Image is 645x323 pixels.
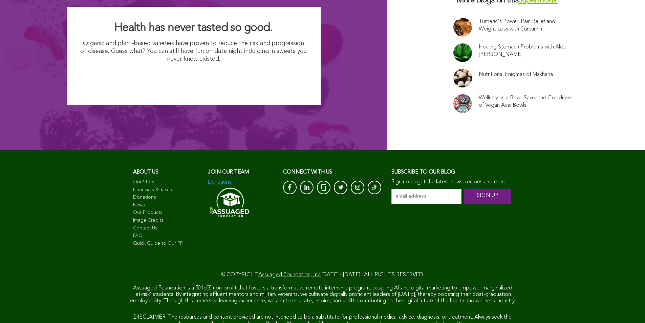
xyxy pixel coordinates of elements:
[208,169,249,175] a: Join our team
[479,43,573,58] a: Healing Stomach Problems with Aloe [PERSON_NAME]
[283,169,332,175] span: CONNECT with us
[221,272,424,278] span: © COPYRIGHT [DATE] - [DATE] . ALL RIGHTS RESERVED.
[133,209,201,216] a: Our Products
[321,184,326,191] img: glassdoor_White
[611,290,645,323] iframe: Chat Widget
[133,202,201,209] a: News
[479,18,573,33] a: Tumeric's Power: Pain Relief and Weight Loss with Curcumin
[208,185,250,219] img: Assuaged-Foundation-Logo-White
[133,194,201,201] a: Donations
[80,20,307,35] h2: Health has never tasted so good.
[80,40,307,63] p: Organic and plant-based varieties have proven to reduce the risk and progression of disease. Gues...
[391,189,461,204] input: email address
[479,94,573,109] a: Wellness in a Bowl: Savor the Goodness of Vegan Acai Bowls
[258,272,321,278] a: Assuaged Foundation, Inc.
[133,187,201,194] a: Financials & Taxes
[391,167,512,177] h3: Subscribe to our blog
[133,179,201,186] a: Our Story
[133,233,201,239] a: FAQ
[127,67,260,91] img: I Want Organic Shopping For Less
[464,189,511,204] input: SIGN UP
[391,179,512,185] p: Sign up to get the latest news, recipes and more
[133,240,201,247] a: Quick Guide to Our PP
[133,217,201,224] a: Image Credits
[208,179,232,185] img: Donations
[479,71,553,78] a: Nutritional Enigmas of Makhana
[133,169,158,175] span: About us
[133,225,201,232] a: Contact Us
[130,285,515,304] span: Assuaged Foundation is a 501c(3) non-profit that fosters a transformative remote internship progr...
[372,184,377,191] img: Tik-Tok-Icon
